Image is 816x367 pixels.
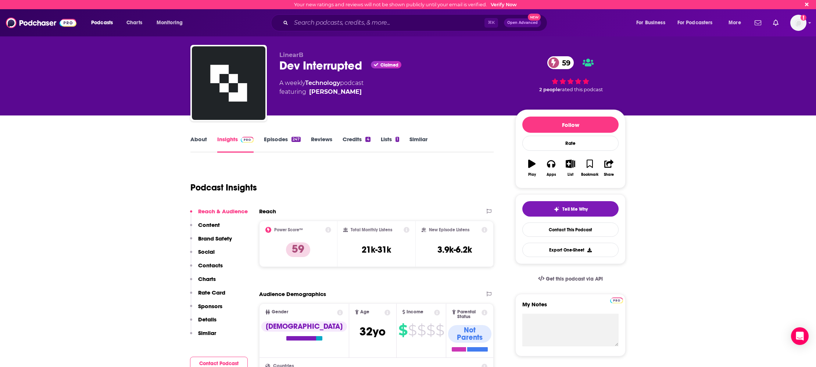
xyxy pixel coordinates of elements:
[790,15,806,31] span: Logged in as charlottestone
[547,172,556,177] div: Apps
[198,329,216,336] p: Similar
[522,117,619,133] button: Follow
[752,17,764,29] a: Show notifications dropdown
[190,182,257,193] h1: Podcast Insights
[190,289,225,303] button: Rate Card
[343,136,370,153] a: Credits4
[6,16,76,30] img: Podchaser - Follow, Share and Rate Podcasts
[198,221,220,228] p: Content
[359,324,386,339] span: 32 yo
[580,155,599,181] button: Bookmark
[636,18,665,28] span: For Business
[561,155,580,181] button: List
[457,310,480,319] span: Parental Status
[562,206,588,212] span: Tell Me Why
[554,206,559,212] img: tell me why sparkle
[723,17,750,29] button: open menu
[279,79,364,96] div: A weekly podcast
[122,17,147,29] a: Charts
[790,15,806,31] img: User Profile
[610,297,623,303] img: Podchaser Pro
[157,18,183,28] span: Monitoring
[190,303,222,316] button: Sponsors
[190,235,232,249] button: Brand Safety
[581,172,598,177] div: Bookmark
[546,276,603,282] span: Get this podcast via API
[484,18,498,28] span: ⌘ K
[190,221,220,235] button: Content
[259,208,276,215] h2: Reach
[198,289,225,296] p: Rate Card
[396,137,399,142] div: 1
[261,321,347,332] div: [DEMOGRAPHIC_DATA]
[274,227,303,232] h2: Power Score™
[522,155,541,181] button: Play
[604,172,614,177] div: Share
[407,310,423,314] span: Income
[294,2,517,7] div: Your new ratings and reviews will not be shown publicly until your email is verified.
[291,17,484,29] input: Search podcasts, credits, & more...
[409,136,427,153] a: Similar
[217,136,254,153] a: InsightsPodchaser Pro
[507,21,538,25] span: Open Advanced
[436,324,444,336] span: $
[677,18,713,28] span: For Podcasters
[198,316,216,323] p: Details
[600,155,619,181] button: Share
[408,324,416,336] span: $
[190,208,248,221] button: Reach & Audience
[241,137,254,143] img: Podchaser Pro
[259,291,326,297] h2: Audience Demographics
[610,296,623,303] a: Pro website
[362,244,391,255] h3: 21k-31k
[190,248,215,262] button: Social
[398,324,407,336] span: $
[86,17,122,29] button: open menu
[448,325,491,343] div: Not Parents
[291,137,301,142] div: 247
[522,222,619,237] a: Contact This Podcast
[286,242,310,257] p: 59
[522,243,619,257] button: Export One-Sheet
[351,227,392,232] h2: Total Monthly Listens
[555,56,574,69] span: 59
[437,244,472,255] h3: 3.9k-6.2k
[365,137,370,142] div: 4
[522,201,619,217] button: tell me why sparkleTell Me Why
[673,17,723,29] button: open menu
[426,324,435,336] span: $
[790,15,806,31] button: Show profile menu
[560,87,603,92] span: rated this podcast
[279,51,303,58] span: LinearB
[264,136,301,153] a: Episodes247
[522,136,619,151] div: Rate
[91,18,113,28] span: Podcasts
[190,275,216,289] button: Charts
[532,270,609,288] a: Get this podcast via API
[429,227,469,232] h2: New Episode Listens
[198,275,216,282] p: Charts
[198,262,223,269] p: Contacts
[309,88,362,96] a: Conor Bronsdon
[729,18,741,28] span: More
[568,172,573,177] div: List
[198,208,248,215] p: Reach & Audience
[126,18,142,28] span: Charts
[360,310,369,314] span: Age
[539,87,560,92] span: 2 people
[541,155,561,181] button: Apps
[381,136,399,153] a: Lists1
[417,324,426,336] span: $
[190,329,216,343] button: Similar
[151,17,192,29] button: open menu
[190,262,223,275] button: Contacts
[192,46,265,120] img: Dev Interrupted
[801,15,806,21] svg: Email not verified
[190,136,207,153] a: About
[491,2,517,7] a: Verify Now
[547,56,574,69] a: 59
[528,172,536,177] div: Play
[522,301,619,314] label: My Notes
[279,88,364,96] span: featuring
